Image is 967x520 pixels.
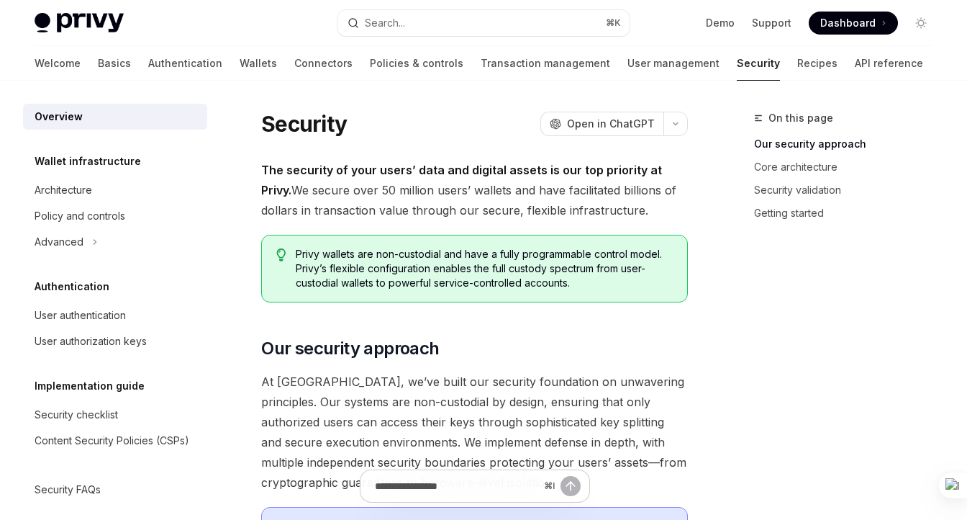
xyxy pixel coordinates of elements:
[375,470,538,502] input: Ask a question...
[294,46,353,81] a: Connectors
[23,104,207,130] a: Overview
[23,477,207,503] a: Security FAQs
[35,233,83,251] div: Advanced
[261,111,347,137] h1: Security
[35,432,189,449] div: Content Security Policies (CSPs)
[35,181,92,199] div: Architecture
[261,337,439,360] span: Our security approach
[337,10,629,36] button: Open search
[23,203,207,229] a: Policy and controls
[23,302,207,328] a: User authentication
[35,307,126,324] div: User authentication
[98,46,131,81] a: Basics
[809,12,898,35] a: Dashboard
[261,372,688,493] span: At [GEOGRAPHIC_DATA], we’ve built our security foundation on unwavering principles. Our systems a...
[706,16,735,30] a: Demo
[560,476,581,496] button: Send message
[754,133,944,156] a: Our security approach
[737,46,780,81] a: Security
[797,46,837,81] a: Recipes
[567,117,655,131] span: Open in ChatGPT
[754,179,944,202] a: Security validation
[148,46,222,81] a: Authentication
[481,46,610,81] a: Transaction management
[855,46,923,81] a: API reference
[627,46,719,81] a: User management
[240,46,277,81] a: Wallets
[754,156,944,179] a: Core architecture
[35,108,83,125] div: Overview
[23,428,207,454] a: Content Security Policies (CSPs)
[35,207,125,225] div: Policy and controls
[752,16,791,30] a: Support
[606,17,621,29] span: ⌘ K
[35,377,145,395] h5: Implementation guide
[754,202,944,225] a: Getting started
[909,12,932,35] button: Toggle dark mode
[276,248,286,261] svg: Tip
[23,177,207,203] a: Architecture
[261,160,688,220] span: We secure over 50 million users’ wallets and have facilitated billions of dollars in transaction ...
[35,406,118,423] div: Security checklist
[23,402,207,428] a: Security checklist
[35,278,109,295] h5: Authentication
[35,481,101,498] div: Security FAQs
[35,153,141,170] h5: Wallet infrastructure
[820,16,876,30] span: Dashboard
[370,46,463,81] a: Policies & controls
[35,46,81,81] a: Welcome
[768,109,833,127] span: On this page
[35,13,124,33] img: light logo
[365,14,405,32] div: Search...
[23,328,207,354] a: User authorization keys
[296,247,673,290] span: Privy wallets are non-custodial and have a fully programmable control model. Privy’s flexible con...
[23,229,207,255] button: Toggle Advanced section
[261,163,662,197] strong: The security of your users’ data and digital assets is our top priority at Privy.
[540,112,663,136] button: Open in ChatGPT
[35,333,147,350] div: User authorization keys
